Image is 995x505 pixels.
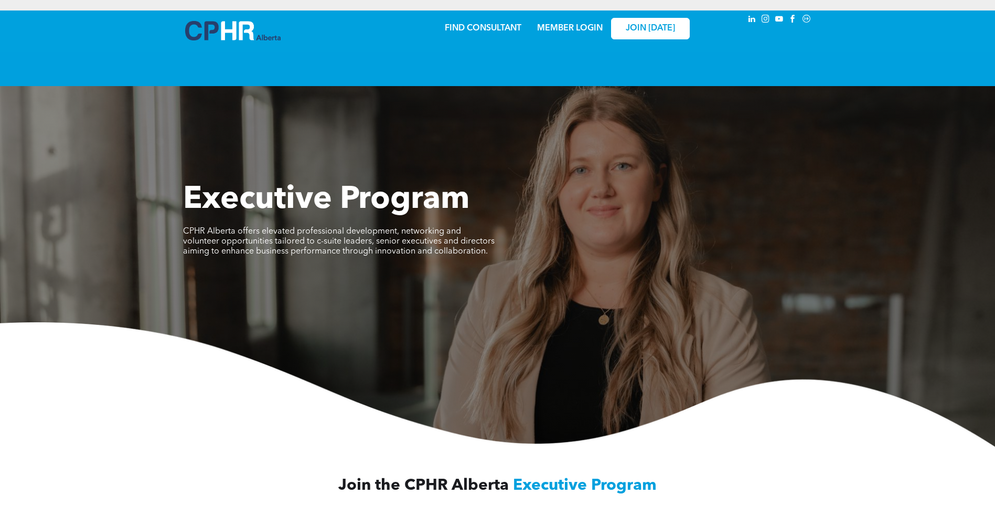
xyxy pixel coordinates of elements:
[801,13,812,27] a: Social network
[185,21,281,40] img: A blue and white logo for cp alberta
[537,24,603,33] a: MEMBER LOGIN
[626,24,675,34] span: JOIN [DATE]
[774,13,785,27] a: youtube
[787,13,799,27] a: facebook
[338,478,509,493] span: Join the CPHR Alberta
[611,18,690,39] a: JOIN [DATE]
[746,13,758,27] a: linkedin
[513,478,657,493] span: Executive Program
[445,24,521,33] a: FIND CONSULTANT
[760,13,772,27] a: instagram
[183,184,469,216] span: Executive Program
[183,227,495,256] span: CPHR Alberta offers elevated professional development, networking and volunteer opportunities tai...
